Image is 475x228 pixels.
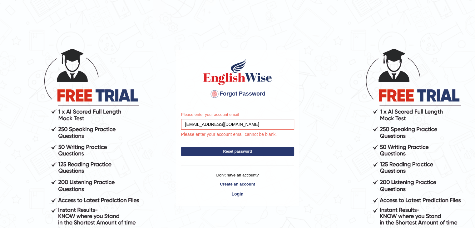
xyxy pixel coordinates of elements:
[181,172,294,178] p: Don't have an account?
[181,189,294,199] a: Login
[202,58,273,86] img: English Wise
[181,112,239,117] label: Please enter your account email
[210,91,265,97] span: Forgot Password
[175,131,294,138] p: Please enter your account email cannot be blank.
[181,181,294,187] a: Create an account
[181,147,294,156] button: Reset password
